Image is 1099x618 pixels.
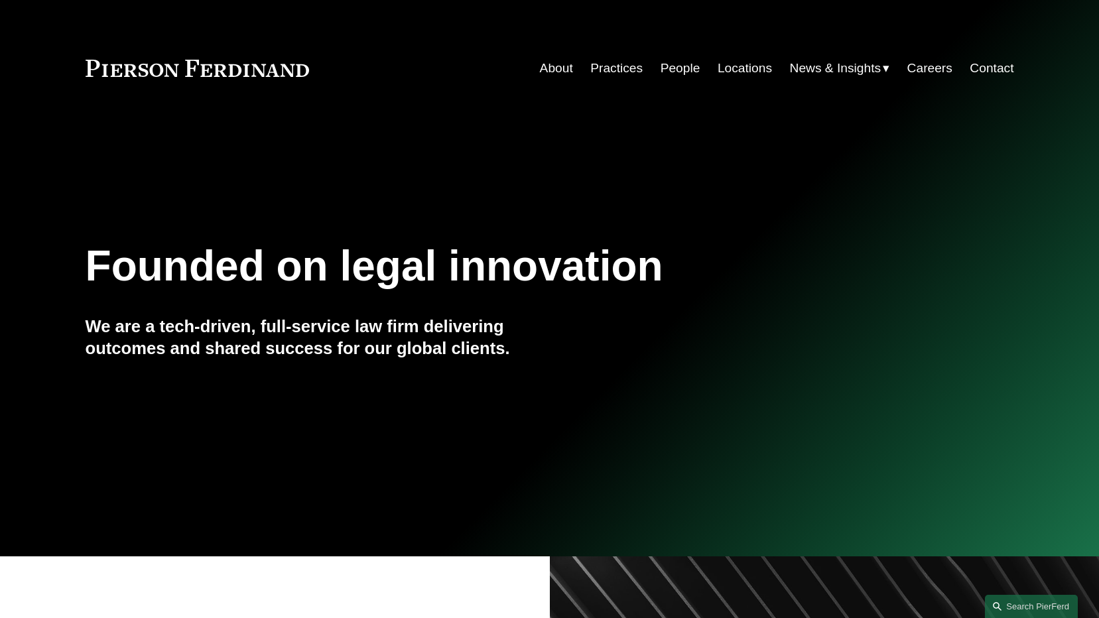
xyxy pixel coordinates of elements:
h4: We are a tech-driven, full-service law firm delivering outcomes and shared success for our global... [86,316,550,359]
a: Contact [970,56,1013,81]
h1: Founded on legal innovation [86,242,860,290]
a: About [540,56,573,81]
a: Search this site [985,595,1078,618]
span: News & Insights [790,57,881,80]
a: Careers [907,56,952,81]
a: People [661,56,700,81]
a: folder dropdown [790,56,890,81]
a: Practices [590,56,643,81]
a: Locations [718,56,772,81]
